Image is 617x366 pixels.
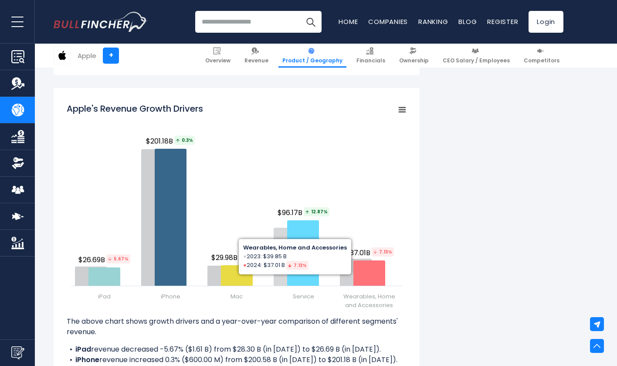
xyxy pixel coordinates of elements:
a: Ownership [395,44,433,68]
span: Financials [356,57,385,64]
span: iPhone [161,292,180,301]
a: Register [487,17,518,26]
span: Wearables, Home and Accessories [337,292,401,310]
span: Competitors [524,57,559,64]
a: Ranking [418,17,448,26]
span: CEO Salary / Employees [443,57,510,64]
span: Mac [231,292,243,301]
span: $96.17B [278,207,331,218]
div: Apple [78,51,96,61]
li: revenue decreased -5.67% ($1.61 B) from $28.30 B (in [DATE]) to $26.69 B (in [DATE]). [67,344,407,355]
a: Overview [201,44,234,68]
p: The above chart shows growth drivers and a year-over-year comparison of different segments' revenue. [67,316,407,337]
tspan: Apple's Revenue Growth Drivers [67,103,203,115]
span: 2.14% [239,252,262,261]
a: Go to homepage [54,12,147,32]
a: Competitors [520,44,563,68]
a: Blog [458,17,477,26]
span: $29.98B [211,252,263,263]
a: Revenue [241,44,272,68]
span: $201.18B [146,136,196,147]
span: $26.69B [78,254,132,265]
li: revenue increased 0.3% ($600.00 M) from $200.58 B (in [DATE]) to $201.18 B (in [DATE]). [67,355,407,365]
a: Companies [368,17,408,26]
b: iPhone [75,355,99,365]
svg: Apple's Revenue Growth Drivers [67,98,407,316]
span: Overview [205,57,231,64]
a: Home [339,17,358,26]
img: Ownership [11,157,24,170]
a: Product / Geography [278,44,346,68]
a: + [103,48,119,64]
span: Service [293,292,314,301]
span: iPad [98,292,111,301]
span: Product / Geography [282,57,342,64]
a: Login [529,11,563,33]
b: iPad [75,344,91,354]
span: Revenue [244,57,268,64]
img: Bullfincher logo [54,12,148,32]
button: Search [300,11,322,33]
span: 0.3% [174,136,195,145]
img: AAPL logo [54,47,71,64]
span: 12.87% [304,207,329,216]
tspan: 5.67% [106,254,130,263]
a: CEO Salary / Employees [439,44,514,68]
a: Financials [353,44,389,68]
tspan: 7.13% [372,247,394,257]
span: Ownership [399,57,429,64]
span: $37.01B [346,247,395,258]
